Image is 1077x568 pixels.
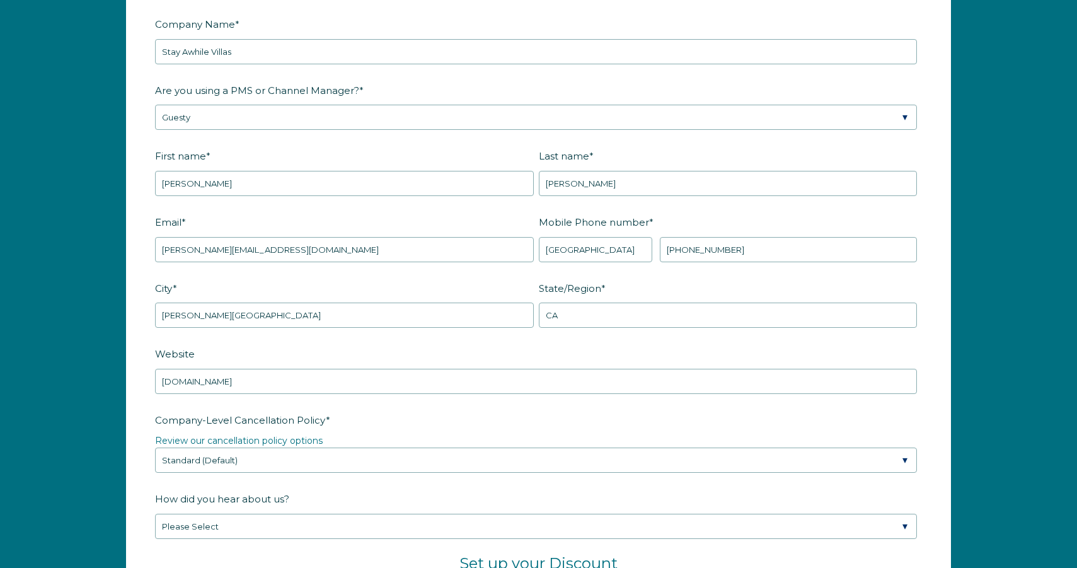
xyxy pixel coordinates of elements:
[155,410,326,430] span: Company-Level Cancellation Policy
[539,146,589,166] span: Last name
[539,212,649,232] span: Mobile Phone number
[539,279,601,298] span: State/Region
[155,344,195,364] span: Website
[155,14,235,34] span: Company Name
[155,81,359,100] span: Are you using a PMS or Channel Manager?
[155,489,289,509] span: How did you hear about us?
[155,435,323,446] a: Review our cancellation policy options
[155,279,173,298] span: City
[155,146,206,166] span: First name
[155,212,181,232] span: Email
